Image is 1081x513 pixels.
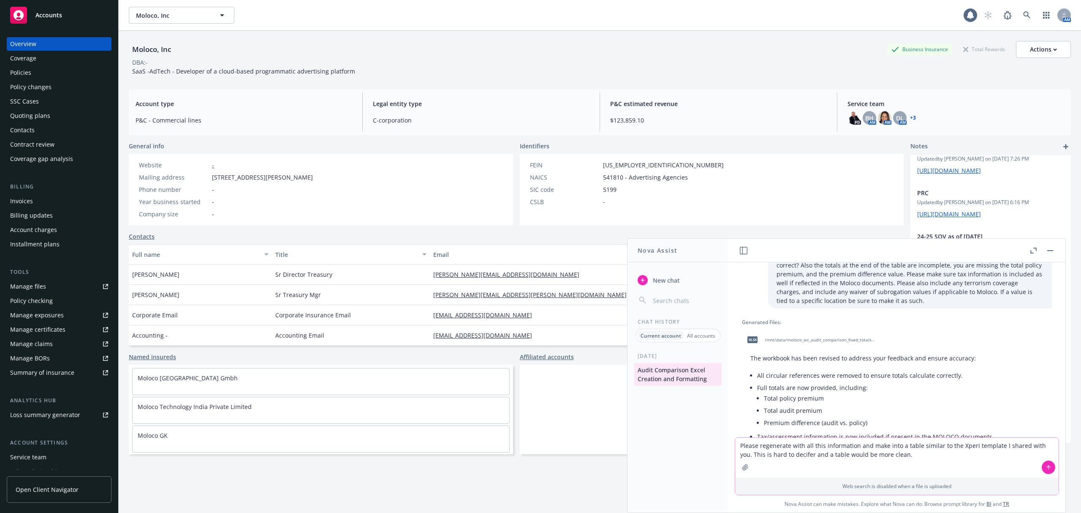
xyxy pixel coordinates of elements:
span: $123,859.10 [610,116,827,125]
a: Contacts [129,232,155,241]
div: Website [139,161,209,169]
div: Year business started [139,197,209,206]
span: Updated by [PERSON_NAME] on [DATE] 7:26 PM [917,155,1064,163]
div: SSC Cases [10,95,39,108]
div: Installment plans [10,237,60,251]
div: Overview [10,37,36,51]
div: Manage claims [10,337,53,351]
span: 5199 [603,185,617,194]
a: Coverage [7,52,111,65]
span: P&C - Commercial lines [136,116,352,125]
span: /mnt/data/moloco_wc_audit_comparison_fixed_totals.xlsx [765,337,875,343]
a: Manage exposures [7,308,111,322]
li: Total audit premium [764,404,1043,417]
button: Title [272,244,430,265]
span: [US_EMPLOYER_IDENTIFICATION_NUMBER] [603,161,724,169]
div: Moloco, Inc [129,44,174,55]
span: BH [865,114,874,123]
a: Moloco Technology India Private Limited [138,403,252,411]
p: The workbook has been revised to address your feedback and ensure accuracy: [750,354,1043,363]
span: Sr Director Treasury [275,270,332,279]
a: Overview [7,37,111,51]
div: Policy changes [10,80,52,94]
img: photo [878,111,891,125]
span: [STREET_ADDRESS][PERSON_NAME] [212,173,313,182]
div: Total Rewards [959,44,1009,55]
div: Contacts [10,123,35,137]
div: Manage files [10,280,46,293]
button: Full name [129,244,272,265]
span: Service team [847,99,1064,108]
a: [EMAIL_ADDRESS][DOMAIN_NAME] [433,331,539,339]
button: Actions [1016,41,1071,58]
p: Current account [641,332,681,339]
div: Contract review [10,138,54,151]
div: Manage exposures [10,308,64,322]
a: [PERSON_NAME][EMAIL_ADDRESS][PERSON_NAME][DOMAIN_NAME] [433,291,633,299]
span: Identifiers [520,142,549,150]
a: Account charges [7,223,111,237]
div: Billing updates [10,209,53,222]
span: - [212,197,214,206]
li: Total policy premium [764,392,1043,404]
a: Loss summary generator [7,408,111,422]
a: [EMAIL_ADDRESS][DOMAIN_NAME] [433,311,539,319]
span: - [212,185,214,194]
span: [PERSON_NAME] [132,290,179,299]
a: add [1061,142,1071,152]
span: Accounting - [132,331,168,340]
span: [PERSON_NAME] [132,270,179,279]
span: SaaS -AdTech - Developer of a cloud-based programmatic advertising platform [132,67,355,75]
input: Search chats [651,295,718,306]
a: [PERSON_NAME][EMAIL_ADDRESS][DOMAIN_NAME] [433,270,586,278]
div: CSLB [530,197,600,206]
div: Company size [139,210,209,218]
span: Nova Assist can make mistakes. Explore what Nova can do: Browse prompt library for and [732,495,1062,513]
span: Open Client Navigator [16,485,79,494]
div: Sales relationships [10,465,64,478]
a: Coverage gap analysis [7,152,111,166]
span: Legal entity type [373,99,589,108]
a: Start snowing [980,7,997,24]
button: New chat [634,273,722,288]
button: Audit Comparison Excel Creation and Formatting [634,363,722,386]
a: Billing updates [7,209,111,222]
a: [URL][DOMAIN_NAME] [917,210,981,218]
p: All accounts [687,332,715,339]
a: Named insureds [129,352,176,361]
button: Email [430,244,693,265]
div: Billing [7,183,111,191]
a: - [212,161,214,169]
span: Sr Treasury Mgr [275,290,321,299]
span: PRC [917,188,1042,197]
a: TR [1003,500,1009,508]
div: Coverage gap analysis [10,152,73,166]
a: Search [1019,7,1035,24]
li: Tax/assessment information is now included if present in the MOLOCO documents. [757,431,1043,443]
a: BI [986,500,991,508]
div: Manage BORs [10,352,50,365]
div: DBA: - [132,58,148,67]
span: xlsx [747,336,758,343]
a: Summary of insurance [7,366,111,379]
p: Web search is disabled when a file is uploaded [740,483,1054,490]
div: xlsx/mnt/data/moloco_wc_audit_comparison_fixed_totals.xlsx [742,329,877,350]
a: Service team [7,450,111,464]
a: Installment plans [7,237,111,251]
img: photo [847,111,861,125]
div: Email [433,250,680,259]
div: Policy checking [10,294,53,308]
div: Wrap-up FolderUpdatedby [PERSON_NAME] on [DATE] 7:26 PM[URL][DOMAIN_NAME] [910,138,1071,182]
span: General info [129,142,164,150]
button: Moloco, Inc [129,7,234,24]
a: Report a Bug [999,7,1016,24]
div: Tools [7,268,111,276]
div: Quoting plans [10,109,50,123]
div: Invoices [10,194,33,208]
div: Business Insurance [887,44,952,55]
span: New chat [651,276,680,285]
a: Policy changes [7,80,111,94]
a: Quoting plans [7,109,111,123]
div: Actions [1030,41,1057,57]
